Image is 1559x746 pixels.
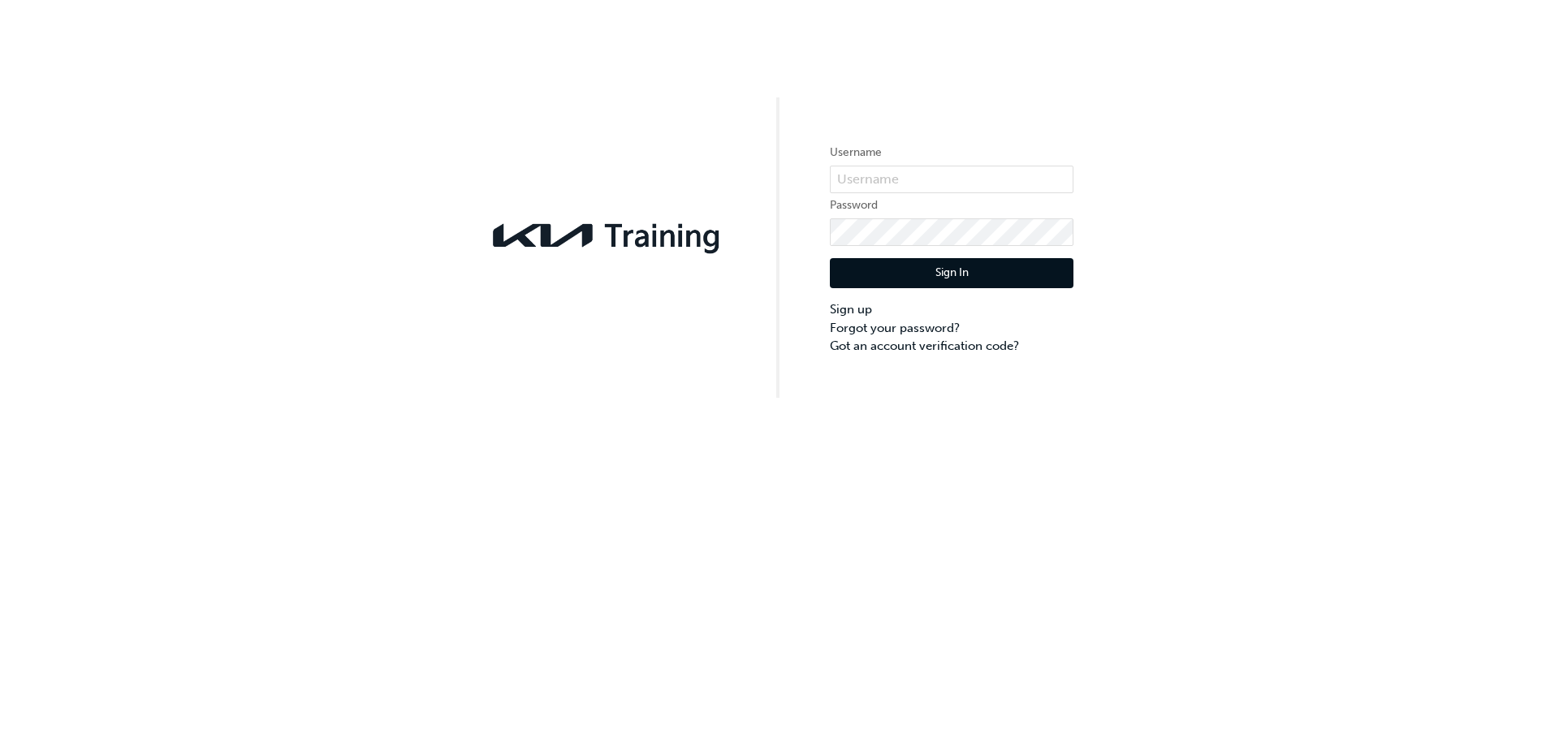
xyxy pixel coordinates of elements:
input: Username [830,166,1073,193]
button: Sign In [830,258,1073,289]
label: Password [830,196,1073,215]
label: Username [830,143,1073,162]
a: Forgot your password? [830,319,1073,338]
a: Sign up [830,300,1073,319]
img: kia-training [486,213,729,257]
a: Got an account verification code? [830,337,1073,356]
